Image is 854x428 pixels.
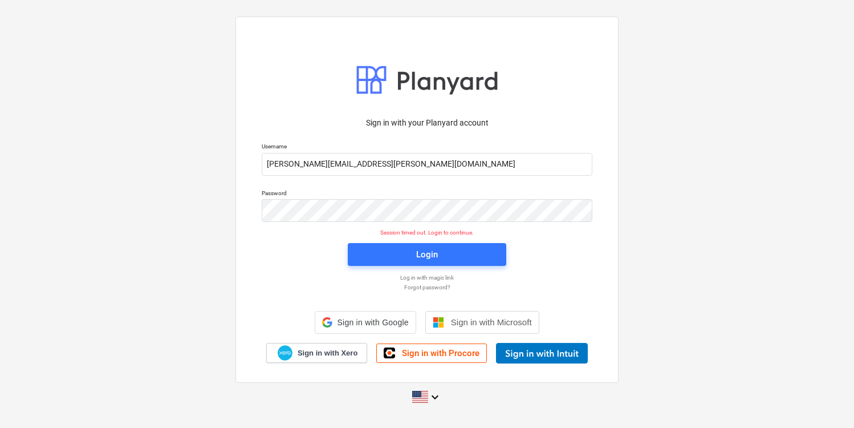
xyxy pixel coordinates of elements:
[256,284,598,291] a: Forgot password?
[278,345,292,361] img: Xero logo
[433,317,444,328] img: Microsoft logo
[262,189,592,199] p: Password
[428,390,442,404] i: keyboard_arrow_down
[255,229,599,236] p: Session timed out. Login to continue.
[256,274,598,281] a: Log in with magic link
[266,343,368,363] a: Sign in with Xero
[262,153,592,176] input: Username
[337,318,408,327] span: Sign in with Google
[348,243,506,266] button: Login
[451,317,532,327] span: Sign in with Microsoft
[298,348,357,358] span: Sign in with Xero
[262,117,592,129] p: Sign in with your Planyard account
[402,348,479,358] span: Sign in with Procore
[416,247,438,262] div: Login
[376,344,487,363] a: Sign in with Procore
[315,311,416,334] div: Sign in with Google
[262,143,592,152] p: Username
